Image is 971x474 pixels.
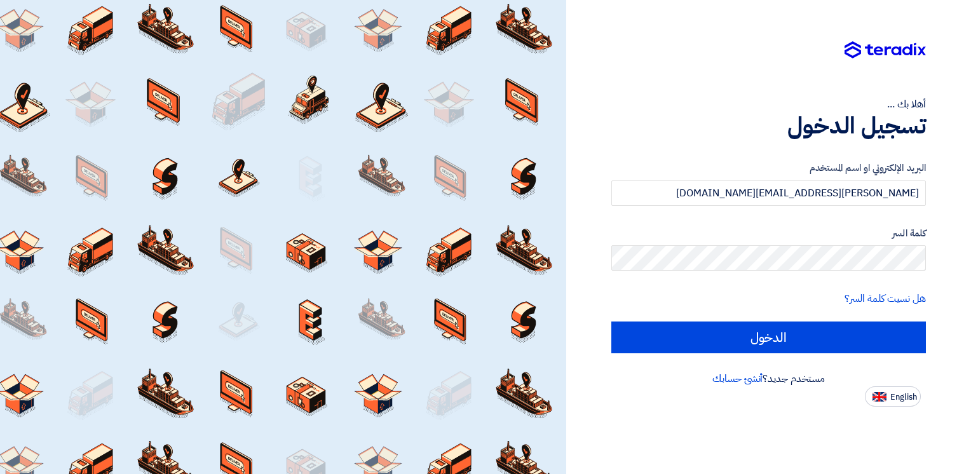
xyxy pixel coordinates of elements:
h1: تسجيل الدخول [611,112,926,140]
img: en-US.png [873,392,886,402]
input: أدخل بريد العمل الإلكتروني او اسم المستخدم الخاص بك ... [611,180,926,206]
div: أهلا بك ... [611,97,926,112]
div: مستخدم جديد؟ [611,371,926,386]
input: الدخول [611,322,926,353]
img: Teradix logo [845,41,926,59]
a: أنشئ حسابك [712,371,763,386]
a: هل نسيت كلمة السر؟ [845,291,926,306]
label: البريد الإلكتروني او اسم المستخدم [611,161,926,175]
button: English [865,386,921,407]
label: كلمة السر [611,226,926,241]
span: English [890,393,917,402]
